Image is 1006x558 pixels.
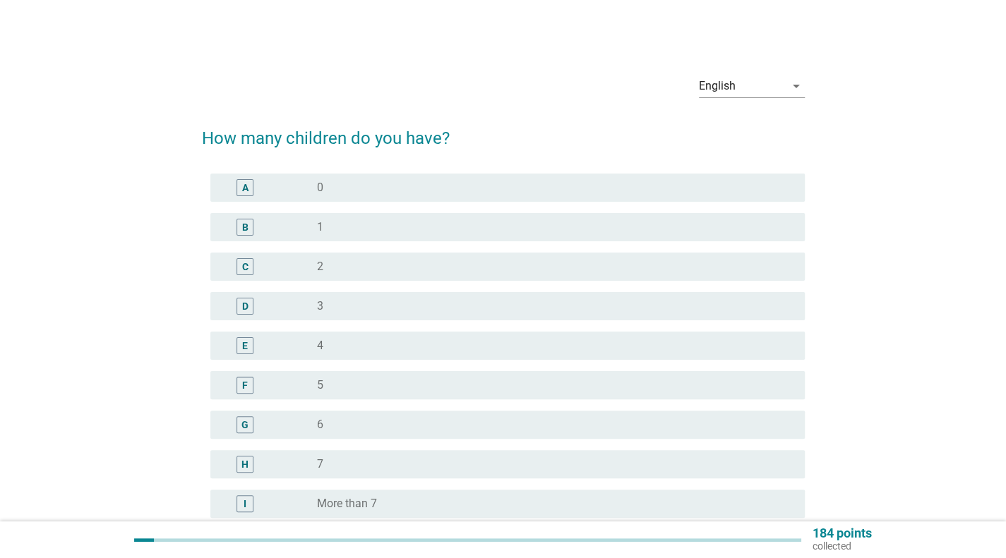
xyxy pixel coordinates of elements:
[317,220,323,234] label: 1
[242,339,248,353] div: E
[242,299,248,314] div: D
[317,418,323,432] label: 6
[317,339,323,353] label: 4
[317,299,323,313] label: 3
[242,378,248,393] div: F
[813,540,872,552] p: collected
[241,418,248,432] div: G
[242,181,248,195] div: A
[242,220,248,235] div: B
[244,497,246,511] div: I
[788,78,805,95] i: arrow_drop_down
[317,181,323,195] label: 0
[202,111,805,151] h2: How many children do you have?
[317,497,377,511] label: More than 7
[317,378,323,392] label: 5
[317,260,323,274] label: 2
[699,80,736,92] div: English
[242,260,248,274] div: C
[317,457,323,471] label: 7
[813,527,872,540] p: 184 points
[241,457,248,472] div: H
